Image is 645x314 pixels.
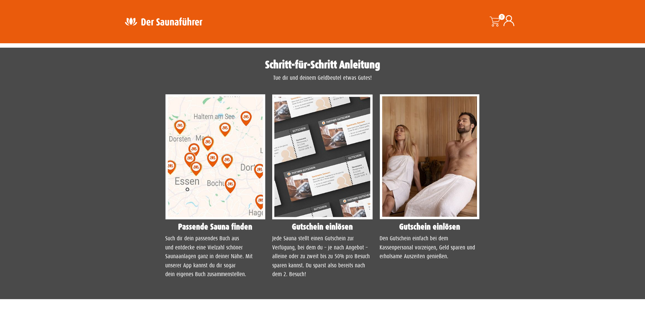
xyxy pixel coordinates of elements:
h1: Schritt-für-Schritt Anleitung [123,59,522,70]
h4: Gutschein einlösen [380,223,480,231]
p: Such dir dein passendes Buch aus und entdecke eine Vielzahl schöner Saunaanlagen ganz in deiner N... [165,234,266,279]
p: Tue dir und deinem Geldbeutel etwas Gutes! [123,74,522,82]
span: 0 [499,14,505,20]
h4: Gutschein einlösen [272,223,373,231]
h4: Passende Sauna finden [165,223,266,231]
p: Den Gutschein einfach bei dem Kassenpersonal vorzeigen, Geld sparen und erholsame Auszeiten genie... [380,234,480,261]
p: Jede Sauna stellt einen Gutschein zur Verfügung, bei dem du – je nach Angebot – alleine oder zu z... [272,234,373,279]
